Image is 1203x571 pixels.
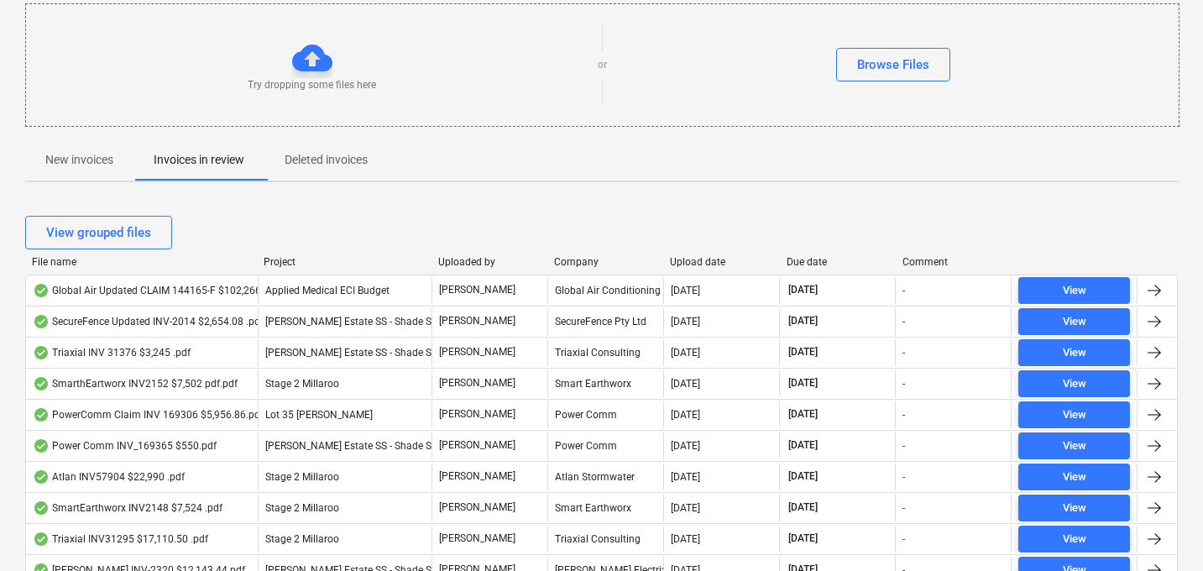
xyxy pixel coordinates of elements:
[265,533,339,545] span: Stage 2 Millaroo
[787,438,819,453] span: [DATE]
[439,407,515,422] p: [PERSON_NAME]
[902,378,905,390] div: -
[33,470,50,484] div: OCR finished
[671,502,700,514] div: [DATE]
[554,256,656,268] div: Company
[33,501,222,515] div: SmartEarthworx INV2148 $7,524 .pdf
[33,315,50,328] div: OCR finished
[787,256,889,268] div: Due date
[33,346,191,359] div: Triaxial INV 31376 $3,245 .pdf
[1063,375,1086,394] div: View
[285,151,368,169] p: Deleted invoices
[1063,468,1086,487] div: View
[902,347,905,359] div: -
[787,314,819,328] span: [DATE]
[598,58,607,72] p: or
[1063,312,1086,332] div: View
[671,440,700,452] div: [DATE]
[1018,464,1130,490] button: View
[439,376,515,390] p: [PERSON_NAME]
[264,256,424,268] div: Project
[787,532,819,546] span: [DATE]
[33,284,50,297] div: OCR finished
[33,439,50,453] div: OCR finished
[33,501,50,515] div: OCR finished
[33,532,208,546] div: Triaxial INV31295 $17,110.50 .pdf
[902,256,1005,268] div: Comment
[265,471,339,483] span: Stage 2 Millaroo
[265,409,373,421] span: Lot 35 Griffin, Brendale
[46,222,151,244] div: View grouped files
[1063,281,1086,301] div: View
[671,533,700,545] div: [DATE]
[902,285,905,296] div: -
[547,495,663,521] div: Smart Earthworx
[1018,277,1130,304] button: View
[787,283,819,297] span: [DATE]
[33,346,50,359] div: OCR finished
[33,377,50,390] div: OCR finished
[671,409,700,421] div: [DATE]
[25,216,172,249] button: View grouped files
[1018,401,1130,428] button: View
[902,502,905,514] div: -
[265,378,339,390] span: Stage 2 Millaroo
[902,533,905,545] div: -
[787,407,819,422] span: [DATE]
[33,439,217,453] div: Power Comm INV_169365 $550.pdf
[547,432,663,459] div: Power Comm
[265,316,467,327] span: Patrick Estate SS - Shade Structure
[439,314,515,328] p: [PERSON_NAME]
[33,377,238,390] div: SmarthEartworx INV2152 $7,502 pdf.pdf
[902,440,905,452] div: -
[1119,490,1203,571] iframe: Chat Widget
[33,315,264,328] div: SecureFence Updated INV-2014 $2,654.08 .pdf
[547,308,663,335] div: SecureFence Pty Ltd
[902,471,905,483] div: -
[439,283,515,297] p: [PERSON_NAME]
[1018,308,1130,335] button: View
[439,469,515,484] p: [PERSON_NAME]
[45,151,113,169] p: New invoices
[902,316,905,327] div: -
[1063,530,1086,549] div: View
[836,48,950,81] button: Browse Files
[1063,406,1086,425] div: View
[547,339,663,366] div: Triaxial Consulting
[547,277,663,304] div: Global Air Conditioning
[265,440,467,452] span: Patrick Estate SS - Shade Structure
[33,284,301,297] div: Global Air Updated CLAIM 144165-F $102,266.78 2.pdf
[547,401,663,428] div: Power Comm
[902,409,905,421] div: -
[671,471,700,483] div: [DATE]
[439,438,515,453] p: [PERSON_NAME]
[33,470,185,484] div: Atlan INV57904 $22,990 .pdf
[265,347,467,359] span: Patrick Estate SS - Shade Structure
[787,376,819,390] span: [DATE]
[671,316,700,327] div: [DATE]
[1063,343,1086,363] div: View
[787,469,819,484] span: [DATE]
[1018,339,1130,366] button: View
[265,502,339,514] span: Stage 2 Millaroo
[787,345,819,359] span: [DATE]
[787,500,819,515] span: [DATE]
[438,256,541,268] div: Uploaded by
[33,408,264,422] div: PowerComm Claim INV 169306 $5,956.86.pdf
[671,347,700,359] div: [DATE]
[671,285,700,296] div: [DATE]
[154,151,244,169] p: Invoices in review
[439,500,515,515] p: [PERSON_NAME]
[1018,370,1130,397] button: View
[671,378,700,390] div: [DATE]
[1018,526,1130,553] button: View
[33,408,50,422] div: OCR finished
[547,370,663,397] div: Smart Earthworx
[1018,495,1130,521] button: View
[439,532,515,546] p: [PERSON_NAME]
[1063,499,1086,518] div: View
[248,78,376,92] p: Try dropping some files here
[670,256,772,268] div: Upload date
[1063,437,1086,456] div: View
